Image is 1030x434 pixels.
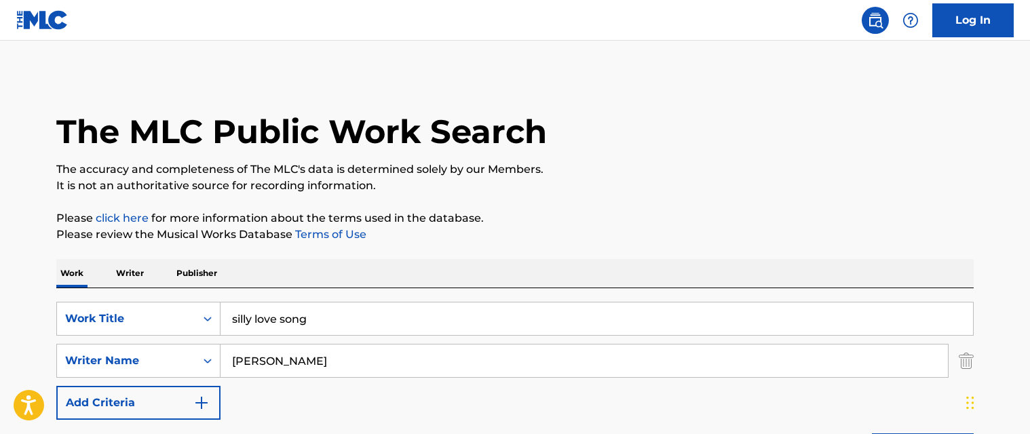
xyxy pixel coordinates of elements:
[292,228,366,241] a: Terms of Use
[959,344,974,378] img: Delete Criterion
[112,259,148,288] p: Writer
[56,161,974,178] p: The accuracy and completeness of The MLC's data is determined solely by our Members.
[56,386,221,420] button: Add Criteria
[966,382,974,423] div: Drag
[16,10,69,30] img: MLC Logo
[962,369,1030,434] iframe: Chat Widget
[65,353,187,369] div: Writer Name
[96,212,149,224] a: click here
[897,7,924,34] div: Help
[65,311,187,327] div: Work Title
[56,226,974,243] p: Please review the Musical Works Database
[862,7,889,34] a: Public Search
[56,178,974,194] p: It is not an authoritative source for recording information.
[172,259,221,288] p: Publisher
[867,12,883,28] img: search
[56,259,88,288] p: Work
[932,3,1014,37] a: Log In
[56,210,974,226] p: Please for more information about the terms used in the database.
[902,12,919,28] img: help
[56,111,547,152] h1: The MLC Public Work Search
[193,395,210,411] img: 9d2ae6d4665cec9f34b9.svg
